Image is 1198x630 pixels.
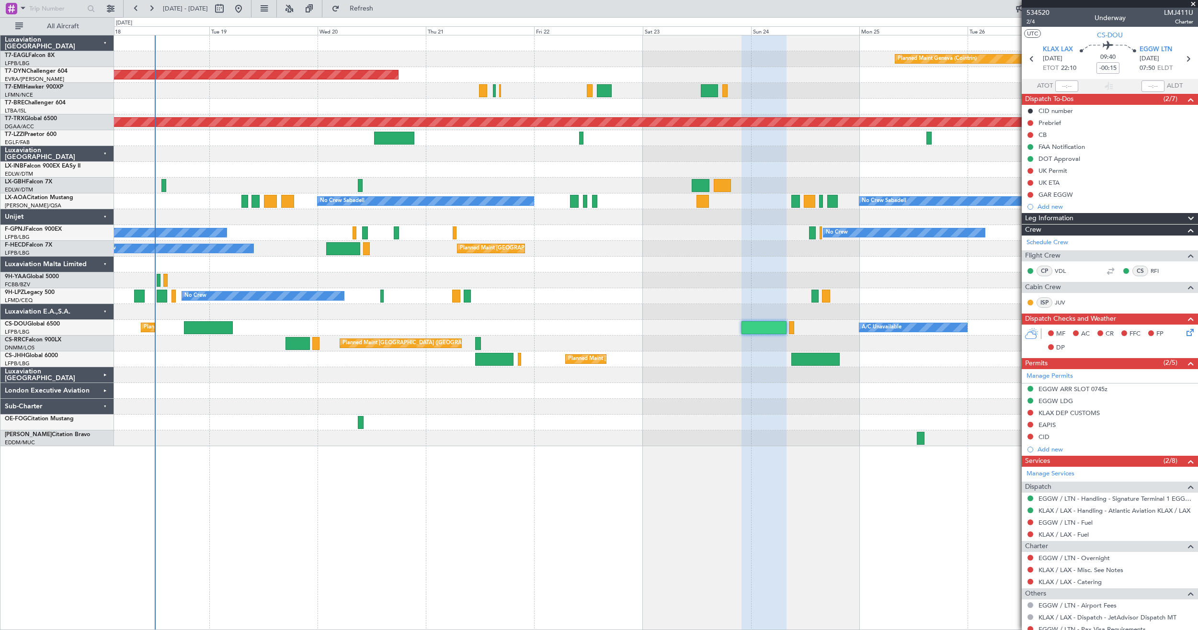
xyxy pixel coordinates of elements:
[1038,506,1190,515] a: KLAX / LAX - Handling - Atlantic Aviation KLAX / LAX
[1038,421,1056,429] div: EAPIS
[1025,213,1073,224] span: Leg Information
[1140,54,1159,64] span: [DATE]
[1038,131,1047,139] div: CB
[1151,267,1172,275] a: RFI
[1095,13,1126,23] div: Underway
[5,234,30,241] a: LFPB/LBG
[5,337,25,343] span: CS-RRC
[25,23,101,30] span: All Aircraft
[1025,541,1048,552] span: Charter
[1164,456,1177,466] span: (2/8)
[5,226,62,232] a: F-GPNJFalcon 900EX
[209,26,318,35] div: Tue 19
[1055,298,1076,307] a: JUV
[1027,469,1074,479] a: Manage Services
[342,336,493,350] div: Planned Maint [GEOGRAPHIC_DATA] ([GEOGRAPHIC_DATA])
[1038,578,1102,586] a: KLAX / LAX - Catering
[320,194,365,208] div: No Crew Sabadell
[1055,80,1078,92] input: --:--
[5,163,80,169] a: LX-INBFalcon 900EX EASy II
[5,432,52,438] span: [PERSON_NAME]
[5,226,25,232] span: F-GPNJ
[5,53,55,58] a: T7-EAGLFalcon 8X
[1156,329,1164,339] span: FP
[5,76,64,83] a: EVRA/[PERSON_NAME]
[1025,482,1051,493] span: Dispatch
[1038,191,1073,199] div: GAR EGGW
[1097,30,1123,40] span: CS-DOU
[1038,433,1050,441] div: CID
[5,132,57,137] a: T7-LZZIPraetor 600
[1038,495,1193,503] a: EGGW / LTN - Handling - Signature Terminal 1 EGGW / LTN
[5,344,34,351] a: DNMM/LOS
[5,170,33,178] a: EDLW/DTM
[1164,18,1193,26] span: Charter
[1038,202,1193,211] div: Add new
[1038,155,1080,163] div: DOT Approval
[1061,64,1076,73] span: 22:10
[5,416,74,422] a: OE-FOGCitation Mustang
[5,353,25,359] span: CS-JHH
[1055,267,1076,275] a: VDL
[5,321,27,327] span: CS-DOU
[1038,409,1100,417] div: KLAX DEP CUSTOMS
[568,352,719,366] div: Planned Maint [GEOGRAPHIC_DATA] ([GEOGRAPHIC_DATA])
[862,320,901,335] div: A/C Unavailable
[5,195,27,201] span: LX-AOA
[1132,266,1148,276] div: CS
[862,194,906,208] div: No Crew Sabadell
[144,320,295,335] div: Planned Maint [GEOGRAPHIC_DATA] ([GEOGRAPHIC_DATA])
[5,353,58,359] a: CS-JHHGlobal 6000
[5,360,30,367] a: LFPB/LBG
[1025,225,1041,236] span: Crew
[1025,588,1046,599] span: Others
[859,26,968,35] div: Mon 25
[5,186,33,193] a: EDLW/DTM
[1037,297,1052,308] div: ISP
[5,337,61,343] a: CS-RRCFalcon 900LX
[1130,329,1141,339] span: FFC
[1025,282,1061,293] span: Cabin Crew
[5,195,73,201] a: LX-AOACitation Mustang
[1038,119,1061,127] div: Prebrief
[1038,107,1073,115] div: CID number
[1027,18,1050,26] span: 2/4
[1025,94,1073,105] span: Dispatch To-Dos
[5,179,26,185] span: LX-GBH
[1027,371,1073,381] a: Manage Permits
[1043,64,1059,73] span: ETOT
[1038,530,1089,539] a: KLAX / LAX - Fuel
[5,179,52,185] a: LX-GBHFalcon 7X
[163,4,208,13] span: [DATE] - [DATE]
[1038,554,1110,562] a: EGGW / LTN - Overnight
[1038,566,1123,574] a: KLAX / LAX - Misc. See Notes
[1025,314,1116,325] span: Dispatch Checks and Weather
[5,139,30,146] a: EGLF/FAB
[1038,167,1067,175] div: UK Permit
[29,1,84,16] input: Trip Number
[5,290,24,295] span: 9H-LPZ
[1157,64,1173,73] span: ELDT
[1100,53,1116,62] span: 09:40
[1038,385,1107,393] div: EGGW ARR SLOT 0745z
[1043,45,1073,55] span: KLAX LAX
[1038,143,1085,151] div: FAA Notification
[5,439,35,446] a: EDDM/MUC
[5,123,34,130] a: DGAA/ACC
[5,107,26,114] a: LTBA/ISL
[11,19,104,34] button: All Aircraft
[1056,343,1065,353] span: DP
[5,274,26,280] span: 9H-YAA
[5,290,55,295] a: 9H-LPZLegacy 500
[5,202,61,209] a: [PERSON_NAME]/QSA
[5,100,66,106] a: T7-BREChallenger 604
[318,26,426,35] div: Wed 20
[1164,94,1177,104] span: (2/7)
[5,281,30,288] a: FCBB/BZV
[327,1,385,16] button: Refresh
[1027,238,1068,247] a: Schedule Crew
[1038,601,1117,609] a: EGGW / LTN - Airport Fees
[5,274,59,280] a: 9H-YAAGlobal 5000
[5,68,68,74] a: T7-DYNChallenger 604
[460,241,611,256] div: Planned Maint [GEOGRAPHIC_DATA] ([GEOGRAPHIC_DATA])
